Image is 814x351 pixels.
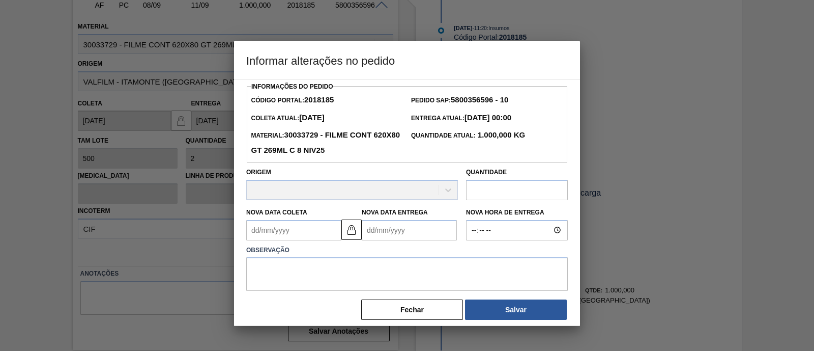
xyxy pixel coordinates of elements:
[246,220,341,240] input: dd/mm/yyyy
[304,95,334,104] strong: 2018185
[246,243,568,258] label: Observação
[362,220,457,240] input: dd/mm/yyyy
[362,209,428,216] label: Nova Data Entrega
[299,113,325,122] strong: [DATE]
[466,169,507,176] label: Quantidade
[341,220,362,240] button: locked
[246,169,271,176] label: Origem
[246,209,307,216] label: Nova Data Coleta
[251,132,400,154] span: Material:
[411,115,511,122] span: Entrega Atual:
[251,130,400,154] strong: 30033729 - FILME CONT 620X80 GT 269ML C 8 NIV25
[234,41,580,79] h3: Informar alterações no pedido
[466,205,568,220] label: Nova Hora de Entrega
[451,95,508,104] strong: 5800356596 - 10
[251,115,324,122] span: Coleta Atual:
[465,300,567,320] button: Salvar
[361,300,463,320] button: Fechar
[411,132,525,139] span: Quantidade Atual:
[251,97,334,104] span: Código Portal:
[251,83,333,90] label: Informações do Pedido
[411,97,508,104] span: Pedido SAP:
[476,130,526,139] strong: 1.000,000 KG
[464,113,511,122] strong: [DATE] 00:00
[345,224,358,236] img: locked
